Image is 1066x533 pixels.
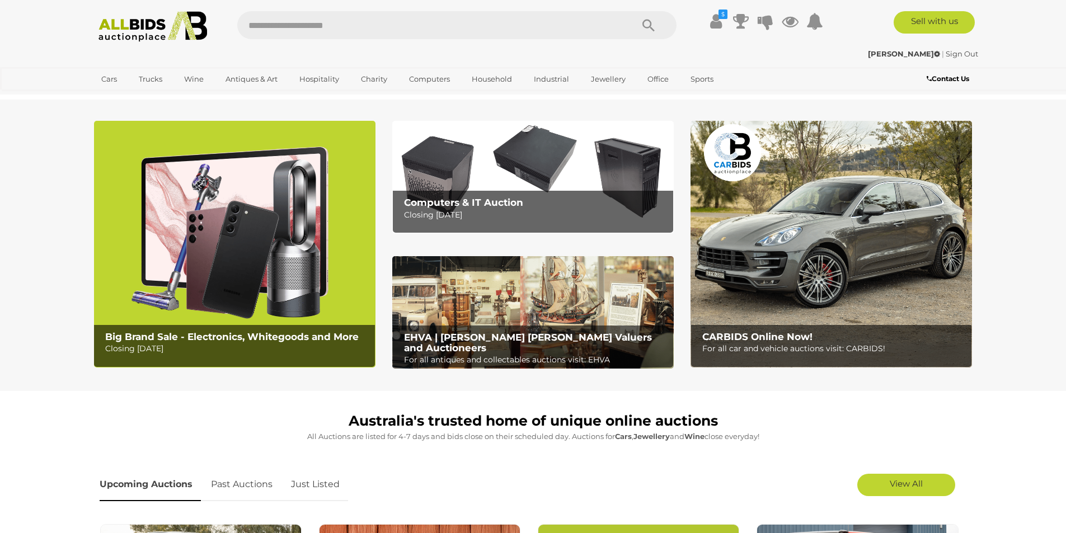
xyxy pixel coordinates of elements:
[92,11,214,42] img: Allbids.com.au
[927,73,972,85] a: Contact Us
[132,70,170,88] a: Trucks
[203,468,281,501] a: Past Auctions
[100,468,201,501] a: Upcoming Auctions
[868,49,940,58] strong: [PERSON_NAME]
[640,70,676,88] a: Office
[691,121,972,367] img: CARBIDS Online Now!
[94,121,375,367] img: Big Brand Sale - Electronics, Whitegoods and More
[392,121,674,233] a: Computers & IT Auction Computers & IT Auction Closing [DATE]
[527,70,576,88] a: Industrial
[702,331,813,342] b: CARBIDS Online Now!
[392,256,674,369] a: EHVA | Evans Hastings Valuers and Auctioneers EHVA | [PERSON_NAME] [PERSON_NAME] Valuers and Auct...
[292,70,346,88] a: Hospitality
[868,49,942,58] a: [PERSON_NAME]
[621,11,677,39] button: Search
[105,342,369,356] p: Closing [DATE]
[702,342,966,356] p: For all car and vehicle auctions visit: CARBIDS!
[615,432,632,441] strong: Cars
[404,208,668,222] p: Closing [DATE]
[633,432,670,441] strong: Jewellery
[100,413,967,429] h1: Australia's trusted home of unique online auctions
[927,74,969,83] b: Contact Us
[404,197,523,208] b: Computers & IT Auction
[946,49,978,58] a: Sign Out
[684,432,705,441] strong: Wine
[691,121,972,367] a: CARBIDS Online Now! CARBIDS Online Now! For all car and vehicle auctions visit: CARBIDS!
[894,11,975,34] a: Sell with us
[890,478,923,489] span: View All
[404,332,652,353] b: EHVA | [PERSON_NAME] [PERSON_NAME] Valuers and Auctioneers
[857,474,955,496] a: View All
[177,70,211,88] a: Wine
[708,11,725,31] a: $
[94,88,188,107] a: [GEOGRAPHIC_DATA]
[719,10,727,19] i: $
[464,70,519,88] a: Household
[283,468,348,501] a: Just Listed
[94,70,124,88] a: Cars
[683,70,721,88] a: Sports
[402,70,457,88] a: Computers
[392,256,674,369] img: EHVA | Evans Hastings Valuers and Auctioneers
[584,70,633,88] a: Jewellery
[392,121,674,233] img: Computers & IT Auction
[100,430,967,443] p: All Auctions are listed for 4-7 days and bids close on their scheduled day. Auctions for , and cl...
[105,331,359,342] b: Big Brand Sale - Electronics, Whitegoods and More
[942,49,944,58] span: |
[94,121,375,367] a: Big Brand Sale - Electronics, Whitegoods and More Big Brand Sale - Electronics, Whitegoods and Mo...
[404,353,668,367] p: For all antiques and collectables auctions visit: EHVA
[354,70,395,88] a: Charity
[218,70,285,88] a: Antiques & Art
